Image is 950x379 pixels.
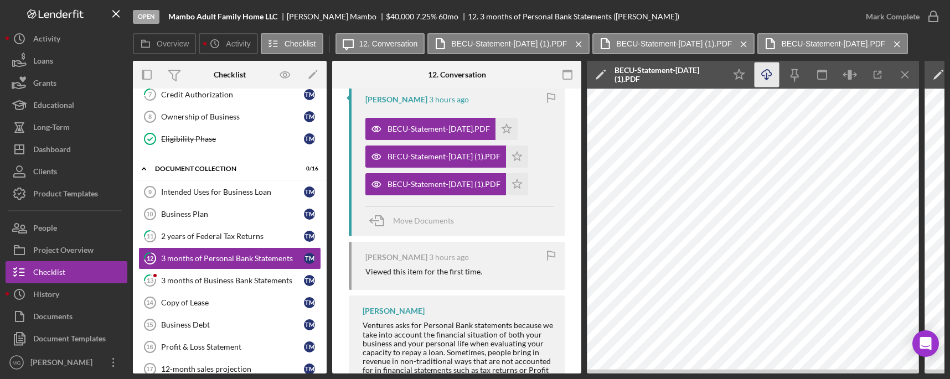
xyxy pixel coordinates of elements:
div: Product Templates [33,183,98,207]
a: 15Business DebtTM [138,314,321,336]
button: Document Templates [6,328,127,350]
div: Grants [33,72,56,97]
a: Checklist [6,261,127,283]
tspan: 15 [146,321,153,328]
div: Educational [33,94,74,119]
text: MG [12,360,20,366]
div: 12. 3 months of Personal Bank Statements ([PERSON_NAME]) [468,12,679,21]
label: Overview [157,39,189,48]
div: BECU-Statement-[DATE].PDF [388,124,490,133]
label: Activity [226,39,250,48]
tspan: 11 [147,232,153,240]
div: T M [304,319,315,330]
div: Loans [33,50,53,75]
div: 12-month sales projection [161,365,304,373]
div: T M [304,89,315,100]
button: Project Overview [6,239,127,261]
div: T M [304,133,315,144]
button: People [6,217,127,239]
b: Mambo Adult Family Home LLC [168,12,277,21]
div: Document Templates [33,328,106,352]
div: Clients [33,160,57,185]
a: Eligibility PhaseTM [138,128,321,150]
div: T M [304,364,315,375]
button: Overview [133,33,196,54]
button: Documents [6,305,127,328]
button: Grants [6,72,127,94]
div: 60 mo [438,12,458,21]
tspan: 8 [148,113,152,120]
tspan: 9 [148,189,152,195]
div: Project Overview [33,239,94,264]
div: T M [304,275,315,286]
label: BECU-Statement-[DATE] (1).PDF [451,39,567,48]
div: Profit & Loss Statement [161,342,304,351]
button: Move Documents [365,207,465,235]
button: 12. Conversation [335,33,425,54]
button: Loans [6,50,127,72]
a: 10Business PlanTM [138,203,321,225]
div: T M [304,186,315,198]
button: BECU-Statement-[DATE] (1).PDF [365,173,528,195]
div: Activity [33,28,60,53]
div: 7.25 % [416,12,437,21]
div: T M [304,297,315,308]
div: Open Intercom Messenger [912,330,939,357]
a: Dashboard [6,138,127,160]
button: BECU-Statement-[DATE].PDF [757,33,908,54]
tspan: 16 [146,344,153,350]
label: BECU-Statement-[DATE] (1).PDF [616,39,732,48]
div: [PERSON_NAME] [365,95,427,104]
button: Educational [6,94,127,116]
div: Credit Authorization [161,90,304,99]
time: 2025-10-09 18:38 [429,95,469,104]
div: Intended Uses for Business Loan [161,188,304,196]
div: BECU-Statement-[DATE] (1).PDF [615,66,720,84]
label: 12. Conversation [359,39,418,48]
a: 133 months of Business Bank StatementsTM [138,269,321,292]
div: Long-Term [33,116,70,141]
a: 9Intended Uses for Business LoanTM [138,181,321,203]
div: Business Debt [161,320,304,329]
button: Activity [199,33,257,54]
span: $40,000 [386,12,414,21]
label: BECU-Statement-[DATE].PDF [781,39,885,48]
button: BECU-Statement-[DATE] (1).PDF [365,146,528,168]
a: 8Ownership of BusinessTM [138,106,321,128]
div: 2 years of Federal Tax Returns [161,232,304,241]
a: 16Profit & Loss StatementTM [138,336,321,358]
tspan: 14 [146,299,153,306]
a: 7Credit AuthorizationTM [138,84,321,106]
div: People [33,217,57,242]
div: T M [304,231,315,242]
div: 3 months of Business Bank Statements [161,276,304,285]
div: BECU-Statement-[DATE] (1).PDF [388,180,500,189]
a: 123 months of Personal Bank StatementsTM [138,247,321,269]
a: Activity [6,28,127,50]
button: BECU-Statement-[DATE] (1).PDF [592,33,755,54]
span: Move Documents [393,216,454,225]
div: [PERSON_NAME] [363,307,425,315]
button: Product Templates [6,183,127,205]
div: History [33,283,59,308]
tspan: 17 [146,366,153,372]
div: Checklist [33,261,65,286]
tspan: 13 [147,277,153,284]
div: [PERSON_NAME] [28,351,100,376]
tspan: 12 [147,255,153,262]
button: Mark Complete [855,6,944,28]
div: T M [304,341,315,352]
button: History [6,283,127,305]
div: Mark Complete [866,6,920,28]
a: 14Copy of LeaseTM [138,292,321,314]
button: BECU-Statement-[DATE].PDF [365,118,518,140]
button: Long-Term [6,116,127,138]
time: 2025-10-09 18:37 [429,253,469,262]
div: Documents [33,305,73,330]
